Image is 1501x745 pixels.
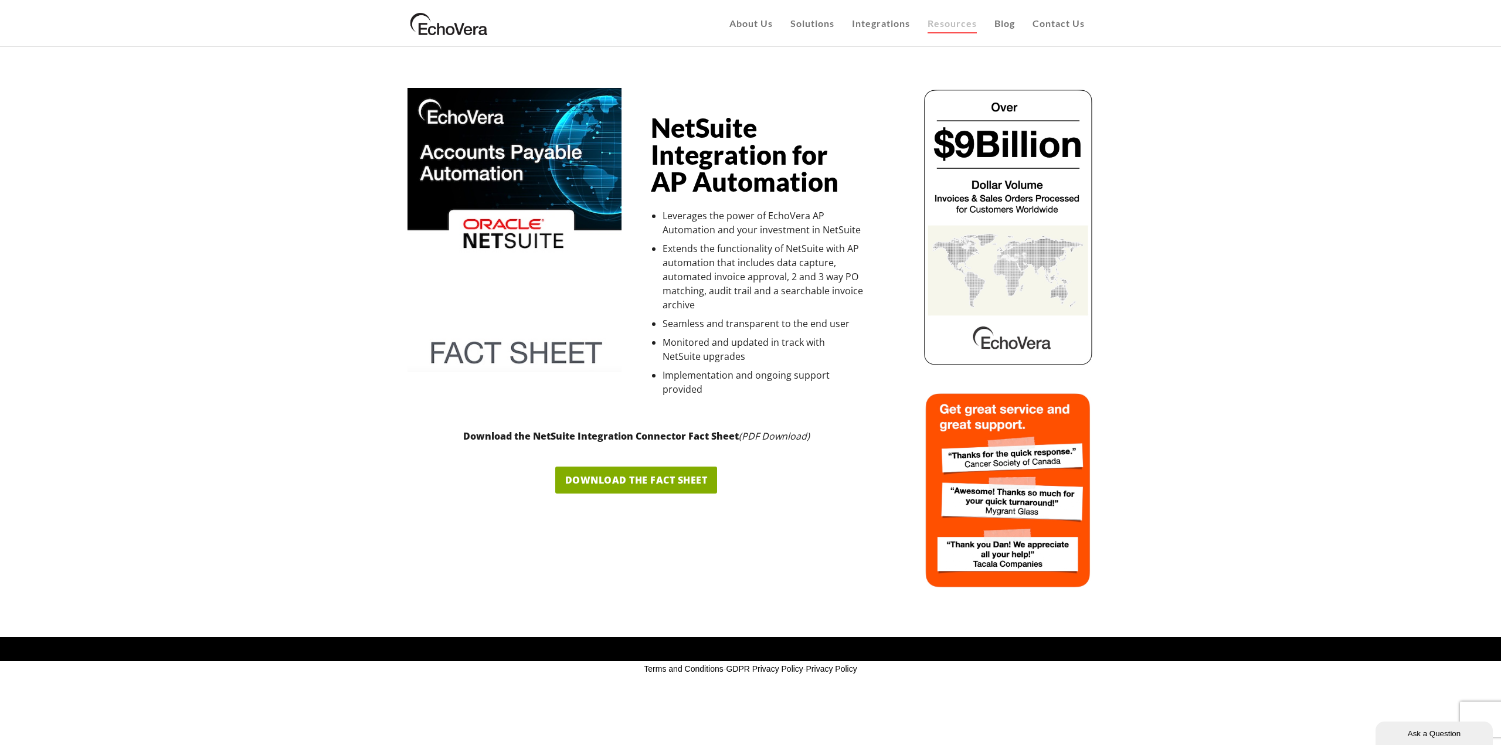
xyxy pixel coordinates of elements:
[726,664,803,673] a: GDPR Privacy Policy
[565,474,708,487] span: Download the Fact Sheet
[663,241,865,312] li: Extends the functionality of NetSuite with AP automation that includes data capture, automated in...
[729,18,773,29] span: About Us
[922,88,1094,366] img: echovera dollar volume
[724,664,726,673] span: -
[663,317,865,331] li: Seamless and transparent to the end user
[407,88,622,372] img: accounts payable automation for netsuite
[555,467,717,494] a: Download the Fact Sheet
[663,335,865,363] li: Monitored and updated in track with NetSuite upgrades
[922,390,1094,590] img: echovera intelligent ocr sales order automation
[1033,18,1085,29] span: Contact Us
[852,18,910,29] span: Integrations
[806,664,857,673] a: Privacy Policy
[644,664,723,673] a: Terms and Conditions
[663,368,865,396] li: Implementation and ongoing support provided
[994,18,1015,29] span: Blog
[651,114,865,195] h1: NetSuite Integration for AP Automation
[790,18,834,29] span: Solutions
[803,664,806,673] span: -
[928,18,977,29] span: Resources
[1376,719,1495,745] iframe: chat widget
[663,209,865,237] li: Leverages the power of EchoVera AP Automation and your investment in NetSuite
[463,430,739,443] strong: Download the NetSuite Integration Connector Fact Sheet
[407,9,491,38] img: EchoVera
[739,430,810,443] em: (PDF Download)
